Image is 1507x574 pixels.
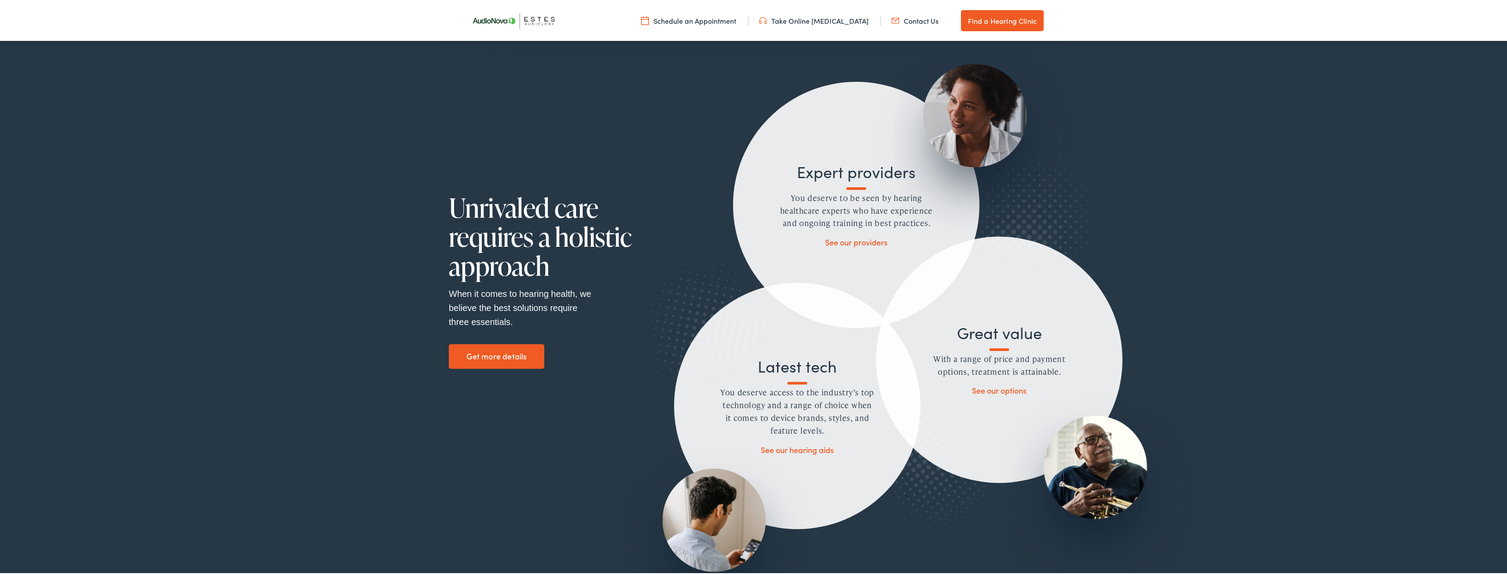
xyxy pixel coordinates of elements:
[720,355,874,374] h3: Latest tech
[961,9,1044,30] a: Find a Hearing Clinic
[972,384,1027,395] a: See our options
[779,190,933,228] p: You deserve to be seen by hearing healthcare experts who have experience and ongoing training in ...
[720,385,874,436] p: You deserve access to the industry’s top technology and a range of choice when it comes to device...
[1044,414,1147,518] img: Man holding a trumpet smiling
[449,285,594,328] p: When it comes to hearing health, we believe the best solutions require three essentials.
[663,467,766,570] img: Man with hearing aid looking at phone
[761,443,834,454] a: See our hearing aids
[922,322,1076,340] h3: Great value
[641,15,736,24] a: Schedule an Appointment
[891,15,939,24] a: Contact Us
[891,15,899,24] img: utility icon
[922,351,1076,377] p: With a range of price and payment options, treatment is attainable.
[759,15,767,24] img: utility icon
[449,192,660,279] h2: Unrivaled care requires a holistic approach
[779,160,933,179] h3: Expert providers
[825,235,887,246] a: See our providers
[641,15,649,24] img: utility icon
[759,15,869,24] a: Take Online [MEDICAL_DATA]
[449,343,544,368] a: Get more details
